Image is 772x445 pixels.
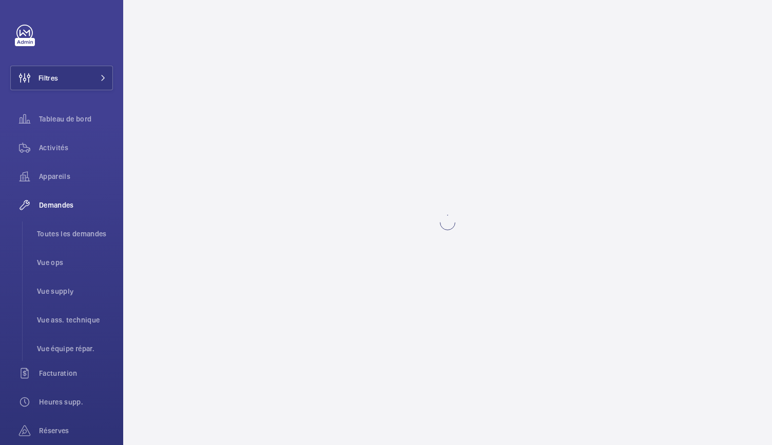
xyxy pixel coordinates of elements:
[39,114,113,124] span: Tableau de bord
[37,257,113,268] span: Vue ops
[10,66,113,90] button: Filtres
[39,143,113,153] span: Activités
[37,315,113,325] span: Vue ass. technique
[39,200,113,210] span: Demandes
[39,426,113,436] span: Réserves
[39,368,113,378] span: Facturation
[37,286,113,296] span: Vue supply
[38,73,58,83] span: Filtres
[39,397,113,407] span: Heures supp.
[37,343,113,354] span: Vue équipe répar.
[37,229,113,239] span: Toutes les demandes
[39,171,113,181] span: Appareils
